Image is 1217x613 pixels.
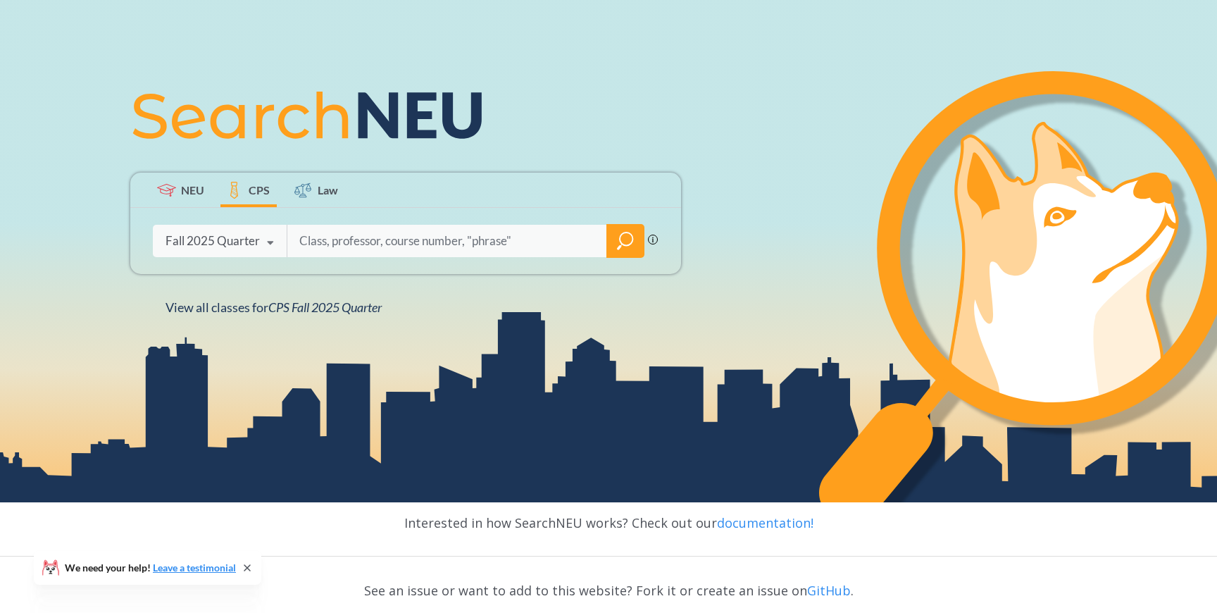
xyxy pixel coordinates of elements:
a: documentation! [717,514,813,531]
div: magnifying glass [606,224,644,258]
span: CPS Fall 2025 Quarter [268,299,382,315]
span: View all classes for [166,299,382,315]
span: NEU [181,182,204,198]
span: Law [318,182,338,198]
input: Class, professor, course number, "phrase" [298,226,597,256]
span: CPS [249,182,270,198]
div: Fall 2025 Quarter [166,233,260,249]
svg: magnifying glass [617,231,634,251]
a: GitHub [807,582,851,599]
